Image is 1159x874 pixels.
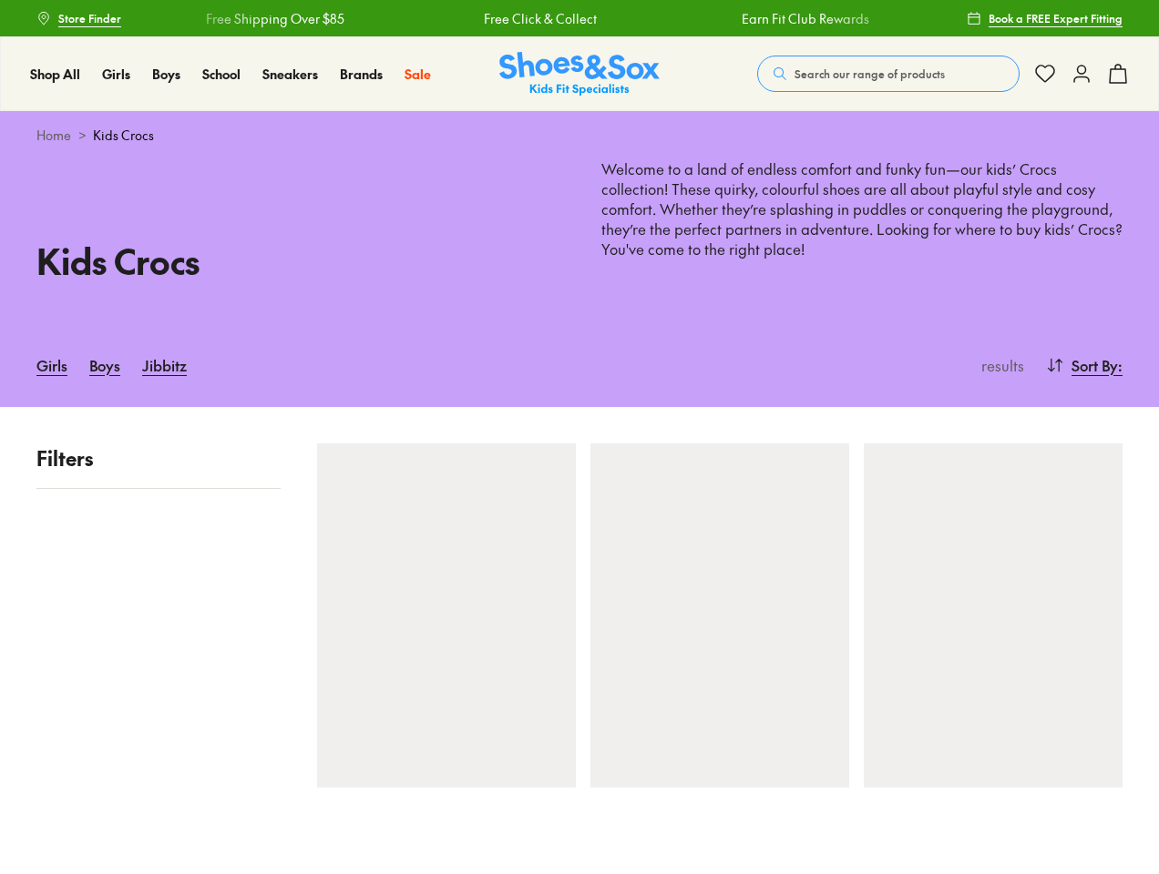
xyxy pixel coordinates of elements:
[58,10,121,26] span: Store Finder
[499,52,660,97] a: Shoes & Sox
[206,9,344,28] a: Free Shipping Over $85
[152,65,180,84] a: Boys
[262,65,318,83] span: Sneakers
[974,354,1024,376] p: results
[36,126,71,145] a: Home
[89,345,120,385] a: Boys
[152,65,180,83] span: Boys
[499,52,660,97] img: SNS_Logo_Responsive.svg
[967,2,1123,35] a: Book a FREE Expert Fitting
[102,65,130,83] span: Girls
[795,66,945,82] span: Search our range of products
[601,159,1123,279] p: Welcome to a land of endless comfort and funky fun—our kids’ Crocs collection! These quirky, colo...
[142,345,187,385] a: Jibbitz
[340,65,383,84] a: Brands
[340,65,383,83] span: Brands
[36,345,67,385] a: Girls
[484,9,597,28] a: Free Click & Collect
[741,9,868,28] a: Earn Fit Club Rewards
[1118,354,1123,376] span: :
[93,126,154,145] span: Kids Crocs
[202,65,241,84] a: School
[1046,345,1123,385] button: Sort By:
[757,56,1020,92] button: Search our range of products
[30,65,80,83] span: Shop All
[30,65,80,84] a: Shop All
[102,65,130,84] a: Girls
[36,2,121,35] a: Store Finder
[36,235,558,287] h1: Kids Crocs
[405,65,431,84] a: Sale
[989,10,1123,26] span: Book a FREE Expert Fitting
[36,443,281,473] p: Filters
[202,65,241,83] span: School
[36,126,1123,145] div: >
[1072,354,1118,376] span: Sort By
[262,65,318,84] a: Sneakers
[405,65,431,83] span: Sale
